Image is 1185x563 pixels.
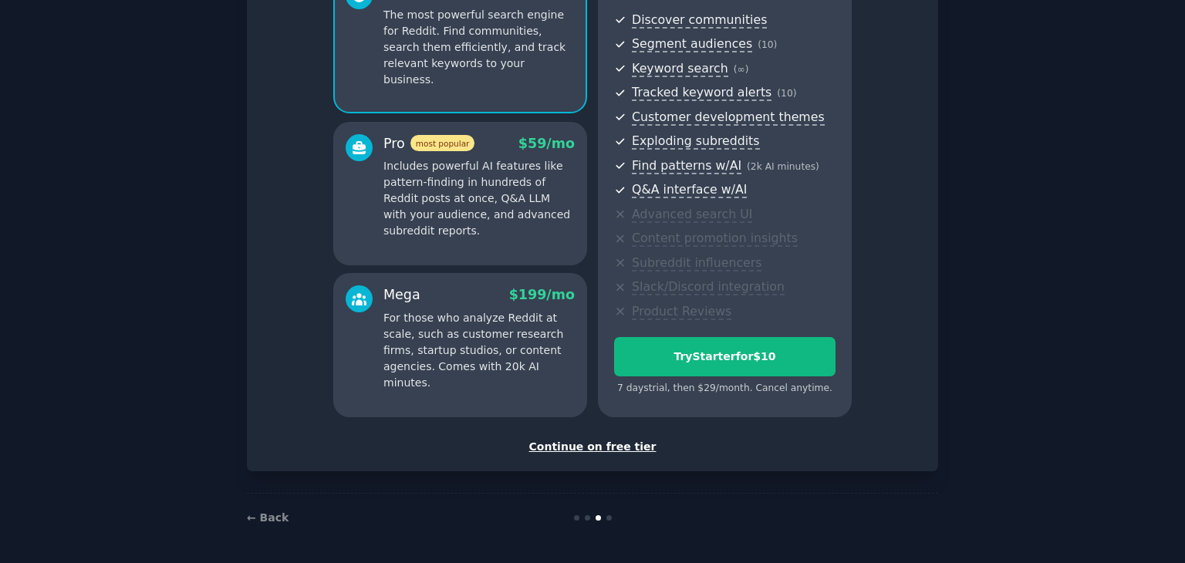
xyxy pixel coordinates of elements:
div: Try Starter for $10 [615,349,835,365]
span: Exploding subreddits [632,133,759,150]
button: TryStarterfor$10 [614,337,836,376]
span: Segment audiences [632,36,752,52]
span: most popular [410,135,475,151]
p: The most powerful search engine for Reddit. Find communities, search them efficiently, and track ... [383,7,575,88]
span: $ 59 /mo [518,136,575,151]
span: Q&A interface w/AI [632,182,747,198]
div: Mega [383,285,420,305]
span: ( 10 ) [777,88,796,99]
span: Subreddit influencers [632,255,761,271]
span: Slack/Discord integration [632,279,785,295]
span: Advanced search UI [632,207,752,223]
span: Keyword search [632,61,728,77]
span: ( 10 ) [758,39,777,50]
span: ( 2k AI minutes ) [747,161,819,172]
div: Pro [383,134,474,153]
a: ← Back [247,511,289,524]
span: ( ∞ ) [734,64,749,75]
span: Customer development themes [632,110,825,126]
p: Includes powerful AI features like pattern-finding in hundreds of Reddit posts at once, Q&A LLM w... [383,158,575,239]
p: For those who analyze Reddit at scale, such as customer research firms, startup studios, or conte... [383,310,575,391]
span: Discover communities [632,12,767,29]
span: Tracked keyword alerts [632,85,771,101]
span: $ 199 /mo [509,287,575,302]
span: Content promotion insights [632,231,798,247]
div: Continue on free tier [263,439,922,455]
span: Product Reviews [632,304,731,320]
div: 7 days trial, then $ 29 /month . Cancel anytime. [614,382,836,396]
span: Find patterns w/AI [632,158,741,174]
